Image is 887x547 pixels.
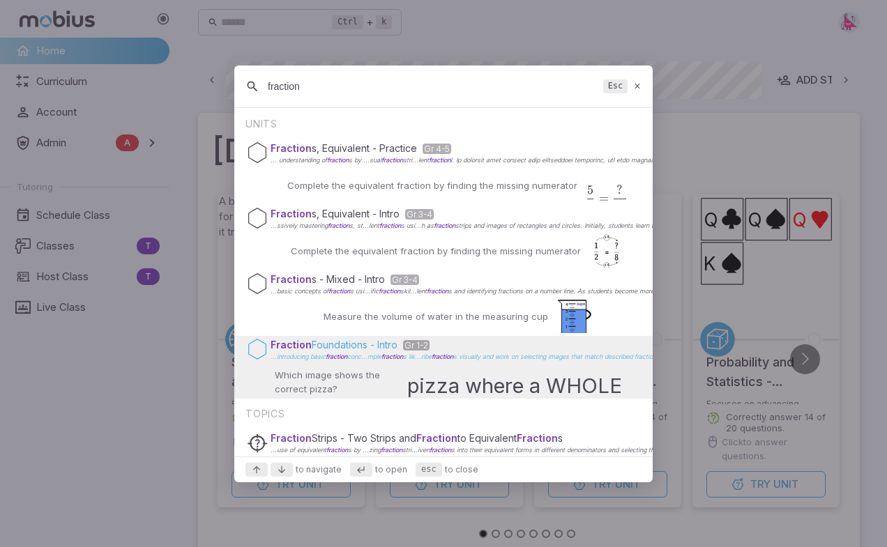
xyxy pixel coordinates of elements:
span: ... understanding of [271,156,349,164]
text: x4 [605,263,609,267]
span: fraction [432,353,453,360]
span: 18 [614,200,626,215]
span: Fraction [517,432,558,444]
span: Gr 3-4 [405,209,434,219]
span: 6 [587,200,593,215]
kbd: esc [416,463,442,477]
span: fraction [430,446,451,454]
span: conc...mple [347,353,403,360]
span: fraction [381,446,402,454]
span: ​ [593,185,595,202]
text: cups [577,301,585,306]
span: Gr 1-2 [403,340,430,350]
span: Fraction [271,142,312,154]
span: s, st...lent [349,222,401,229]
span: s by ...zing [348,446,402,454]
p: Which image shows the correct pizza? [275,368,393,396]
span: ? [616,183,623,197]
span: Fraction [271,339,312,350]
span: fraction [429,156,450,164]
span: stri...lent [403,156,450,164]
span: 5 [587,183,593,197]
span: ...introducing basic [271,353,347,360]
h3: pizza where a WHOLE has 4 slices [407,371,635,432]
span: fraction [326,446,348,454]
span: Fraction [271,273,312,285]
span: Gr 3-4 [391,275,419,285]
p: Measure the volume of water in the measuring cup [324,309,548,323]
p: Complete the equivalent fraction by finding the missing numerator [287,178,577,192]
span: stri...iven [402,446,451,454]
span: ...basic concepts of [271,287,350,295]
span: fraction [434,222,455,229]
span: to close [445,463,478,476]
span: fraction [427,287,448,295]
text: 4 [566,302,568,307]
span: Fraction [416,432,457,444]
span: s usi...ific [350,287,400,295]
text: x4 [605,235,609,239]
span: skil...lent [400,287,448,295]
span: fraction [379,222,401,229]
span: Fraction [271,208,312,219]
p: Complete the equivalent fraction by finding the missing numerator [291,244,581,258]
span: ...ssively mastering [271,222,349,229]
span: ...use of equivalent [271,446,348,454]
text: 1 [566,324,567,329]
span: to Equivalent [457,432,558,444]
text: 3 [566,309,568,314]
span: fraction [381,353,403,360]
span: to open [375,463,407,476]
span: fraction [327,156,349,164]
span: ​ [626,185,628,202]
span: = [599,191,609,206]
span: to navigate [296,463,342,476]
span: s usi...h as [401,222,455,229]
span: fraction [328,222,349,229]
span: fraction [379,287,400,295]
div: TOPICS [234,399,653,426]
span: Gr 4-5 [423,144,451,154]
span: fraction [328,287,350,295]
span: s lik...ribe [403,353,453,360]
text: 2 [566,316,568,321]
span: fraction [381,156,403,164]
kbd: Esc [603,79,627,93]
span: Fraction [271,432,312,444]
div: Suggestions [234,109,653,456]
div: UNITS [234,109,653,137]
span: Strips - Two Strips and [312,432,457,444]
text: = [605,247,609,256]
span: s by ...sual [349,156,403,164]
span: fraction [326,353,347,360]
